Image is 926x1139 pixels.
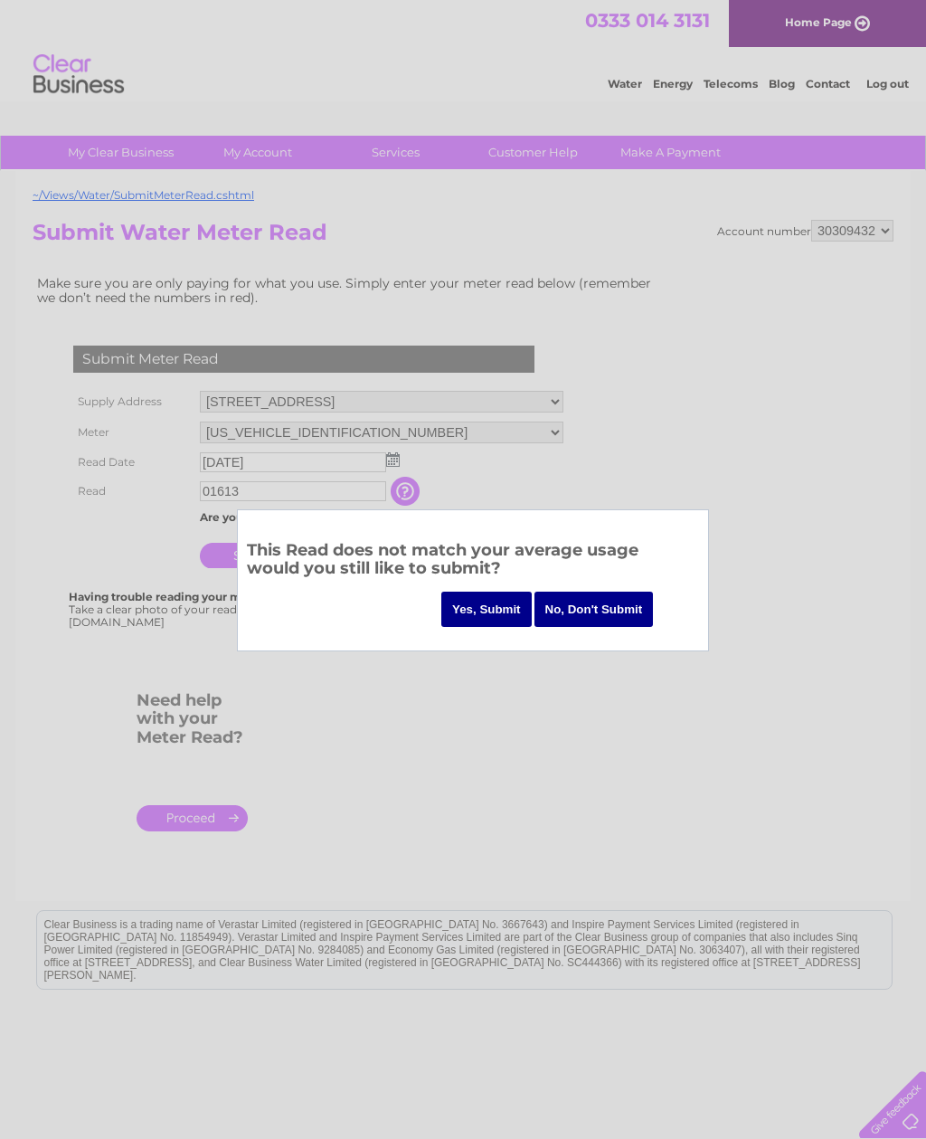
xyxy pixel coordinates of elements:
[866,77,909,90] a: Log out
[608,77,642,90] a: Water
[441,592,532,627] input: Yes, Submit
[653,77,693,90] a: Energy
[534,592,654,627] input: No, Don't Submit
[585,9,710,32] a: 0333 014 3131
[806,77,850,90] a: Contact
[247,537,699,587] h3: This Read does not match your average usage would you still like to submit?
[33,47,125,102] img: logo.png
[37,10,892,88] div: Clear Business is a trading name of Verastar Limited (registered in [GEOGRAPHIC_DATA] No. 3667643...
[704,77,758,90] a: Telecoms
[769,77,795,90] a: Blog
